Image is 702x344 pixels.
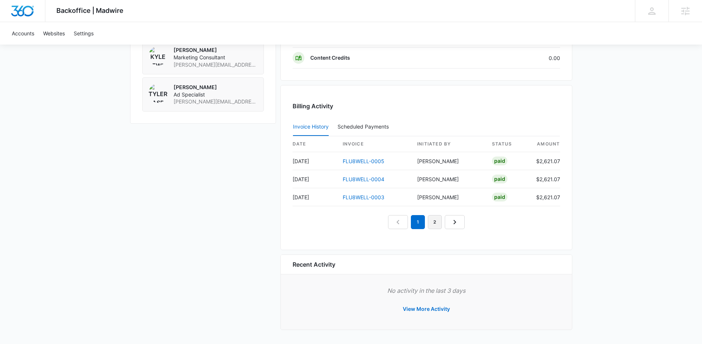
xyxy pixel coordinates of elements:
[174,98,258,105] span: [PERSON_NAME][EMAIL_ADDRESS][PERSON_NAME][DOMAIN_NAME]
[56,7,123,14] span: Backoffice | Madwire
[293,118,329,136] button: Invoice History
[174,91,258,98] span: Ad Specialist
[530,152,560,170] td: $2,621.07
[492,175,507,183] div: Paid
[411,152,486,170] td: [PERSON_NAME]
[530,170,560,188] td: $2,621.07
[174,54,258,61] span: Marketing Consultant
[343,158,384,164] a: FLU8WELL-0005
[530,136,560,152] th: amount
[293,136,337,152] th: date
[343,176,384,182] a: FLU8WELL-0004
[338,124,392,129] div: Scheduled Payments
[293,152,337,170] td: [DATE]
[388,215,465,229] nav: Pagination
[445,215,465,229] a: Next Page
[293,260,335,269] h6: Recent Activity
[343,194,384,200] a: FLU8WELL-0003
[492,157,507,165] div: Paid
[411,188,486,206] td: [PERSON_NAME]
[395,300,457,318] button: View More Activity
[149,84,168,103] img: Tyler Rasdon
[310,54,350,62] p: Content Credits
[486,136,530,152] th: status
[174,46,258,54] p: [PERSON_NAME]
[492,193,507,201] div: Paid
[174,61,258,69] span: [PERSON_NAME][EMAIL_ADDRESS][PERSON_NAME][DOMAIN_NAME]
[293,286,560,295] p: No activity in the last 3 days
[530,188,560,206] td: $2,621.07
[411,215,425,229] em: 1
[7,22,39,45] a: Accounts
[411,136,486,152] th: Initiated By
[149,46,168,66] img: Kyle Lewis
[337,136,412,152] th: invoice
[293,188,337,206] td: [DATE]
[39,22,69,45] a: Websites
[482,48,560,69] td: 0.00
[293,170,337,188] td: [DATE]
[293,102,560,110] h3: Billing Activity
[411,170,486,188] td: [PERSON_NAME]
[174,84,258,91] p: [PERSON_NAME]
[428,215,442,229] a: Page 2
[69,22,98,45] a: Settings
